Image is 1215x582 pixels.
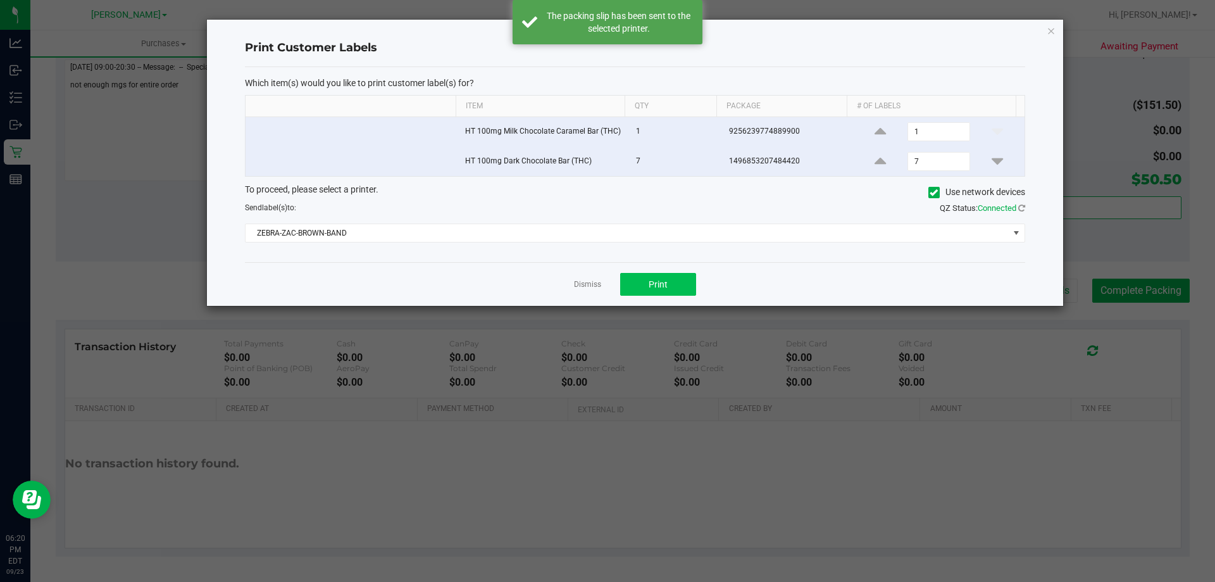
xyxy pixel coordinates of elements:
div: The packing slip has been sent to the selected printer. [544,9,693,35]
td: HT 100mg Milk Chocolate Caramel Bar (THC) [458,117,628,147]
td: 1 [628,117,721,147]
th: Package [716,96,847,117]
td: 7 [628,147,721,176]
iframe: Resource center [13,481,51,519]
td: 1496853207484420 [721,147,854,176]
th: # of labels [847,96,1016,117]
p: Which item(s) would you like to print customer label(s) for? [245,77,1025,89]
th: Qty [625,96,716,117]
td: HT 100mg Dark Chocolate Bar (THC) [458,147,628,176]
h4: Print Customer Labels [245,40,1025,56]
td: 9256239774889900 [721,117,854,147]
span: Connected [978,203,1016,213]
label: Use network devices [928,186,1025,199]
div: To proceed, please select a printer. [235,183,1035,202]
span: ZEBRA-ZAC-BROWN-BAND [246,224,1009,242]
span: Send to: [245,203,296,212]
span: label(s) [262,203,287,212]
button: Print [620,273,696,296]
a: Dismiss [574,279,601,290]
th: Item [456,96,625,117]
span: Print [649,279,668,289]
span: QZ Status: [940,203,1025,213]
